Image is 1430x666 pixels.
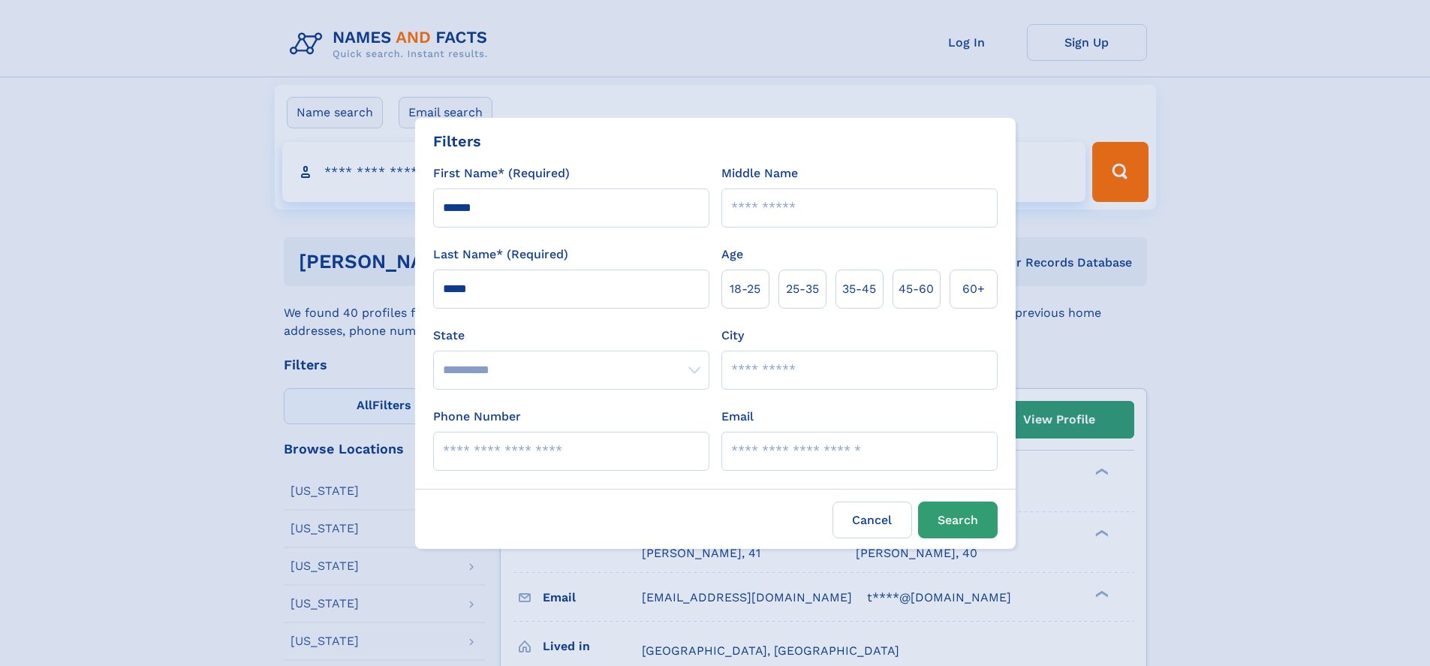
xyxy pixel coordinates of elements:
span: 18‑25 [730,280,760,298]
span: 35‑45 [842,280,876,298]
label: Email [721,408,754,426]
label: Age [721,246,743,264]
button: Search [918,502,998,538]
label: Middle Name [721,164,798,182]
span: 45‑60 [899,280,934,298]
label: Last Name* (Required) [433,246,568,264]
label: Phone Number [433,408,521,426]
span: 60+ [962,280,985,298]
label: State [433,327,709,345]
span: 25‑35 [786,280,819,298]
div: Filters [433,130,481,152]
label: First Name* (Required) [433,164,570,182]
label: City [721,327,744,345]
label: Cancel [832,502,912,538]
